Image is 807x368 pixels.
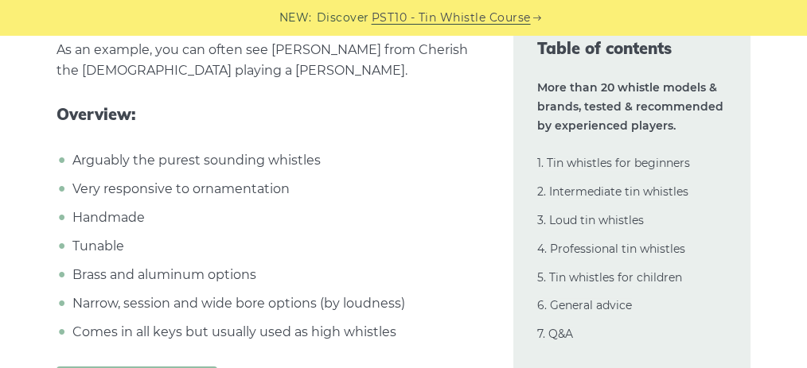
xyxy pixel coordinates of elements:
[68,207,489,228] li: Handmade
[537,298,632,312] a: 6. General advice
[68,236,489,257] li: Tunable
[68,265,489,285] li: Brass and aluminum options
[537,242,685,256] a: 4. Professional tin whistles
[68,179,489,199] li: Very responsive to ornamentation
[68,293,489,314] li: Narrow, session and wide bore options (by loudness)
[537,156,690,170] a: 1. Tin whistles for beginners
[317,9,369,27] span: Discover
[537,213,644,227] a: 3. Loud tin whistles
[57,40,489,81] p: As an example, you can often see [PERSON_NAME] from Cherish the [DEMOGRAPHIC_DATA] playing a [PER...
[68,150,489,171] li: Arguably the purest sounding whistles
[537,270,682,285] a: 5. Tin whistles for children
[537,80,723,133] strong: More than 20 whistle models & brands, tested & recommended by experienced players.
[68,322,489,343] li: Comes in all keys but usually used as high whistles
[537,37,727,60] span: Table of contents
[57,105,489,124] span: Overview:
[537,327,573,341] a: 7. Q&A
[279,9,312,27] span: NEW:
[537,184,688,199] a: 2. Intermediate tin whistles
[372,9,531,27] a: PST10 - Tin Whistle Course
